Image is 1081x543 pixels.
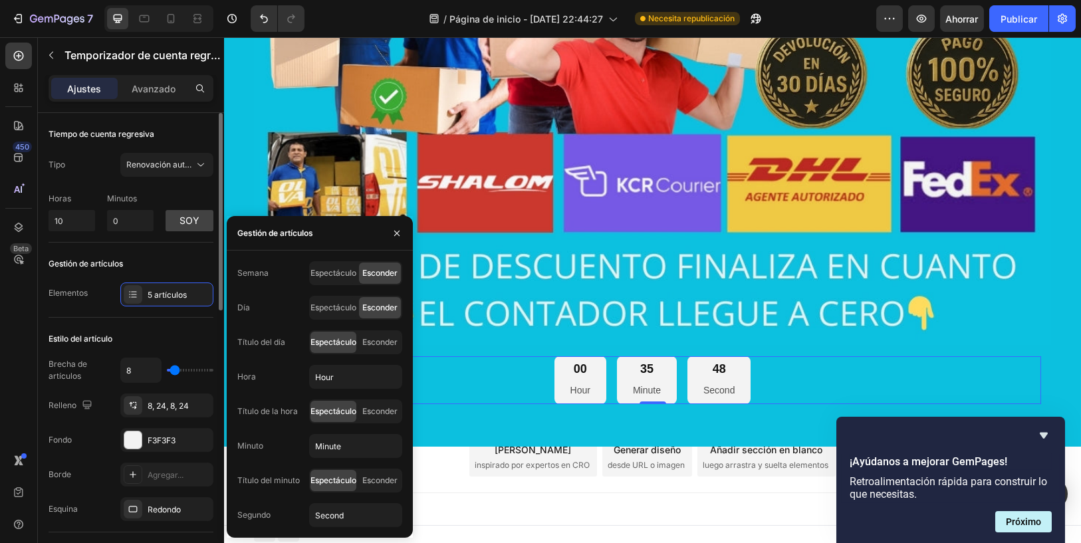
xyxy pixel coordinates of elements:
div: 48 [479,324,511,340]
font: Borde [49,469,71,479]
font: Esquina [49,504,78,514]
font: Título de la hora [237,406,298,416]
font: Redondo [148,504,181,514]
font: inspirado por expertos en CRO [251,423,366,433]
font: Esconder [362,337,398,347]
font: Hora [237,372,256,381]
div: 35 [409,324,437,340]
font: Segundo [237,510,271,520]
font: desde URL o imagen [384,423,461,433]
font: 5 artículos [148,290,187,300]
h2: ¡Ayúdanos a mejorar GemPages! [850,454,1052,470]
font: Relleno [49,400,76,410]
button: Publicar [989,5,1048,32]
font: Gestión de artículos [237,228,313,238]
font: Título del minuto [237,475,300,485]
div: ¡Ayúdanos a mejorar GemPages! [850,427,1052,532]
font: 7 [87,12,93,25]
font: Publicar [1001,13,1037,25]
div: 00 [346,324,366,340]
font: Estilo del artículo [49,334,112,344]
font: Espectáculo [310,406,356,416]
font: Tiempo de cuenta regresiva [49,129,154,139]
p: Hour [346,345,366,362]
font: Agregar... [148,470,183,480]
button: Ocultar encuesta [1036,427,1052,443]
font: ¡Ayúdanos a mejorar GemPages! [850,455,1007,468]
font: 8, 24, 8, 24 [148,401,189,411]
font: Espectáculo [310,302,356,312]
font: Necesita republicación [648,13,735,23]
button: Siguiente pregunta [995,511,1052,532]
font: Espectáculo [310,337,356,347]
button: Renovación automática [120,153,213,177]
font: Elementos [49,288,88,298]
font: Página de inicio - [DATE] 22:44:27 [449,13,603,25]
div: Countdown Timer [57,300,130,312]
font: Esconder [362,475,398,485]
font: Beta [13,244,29,253]
font: Fondo [49,435,72,445]
font: Minuto [237,441,263,451]
button: soy [166,210,213,231]
font: Esconder [362,268,398,278]
font: Avanzado [132,83,176,94]
font: Gestión de artículos [49,259,123,269]
font: / [443,13,447,25]
font: Esconder [362,302,398,312]
font: Renovación automática [126,160,215,169]
font: Espectáculo [310,268,356,278]
font: Añadir sección en blanco [487,407,599,418]
p: Second [479,345,511,362]
font: Generar diseño [390,407,457,418]
font: Semana [237,268,269,278]
font: 450 [15,142,29,152]
button: Ahorrar [940,5,984,32]
font: Horas [49,193,71,203]
input: Auto [121,358,161,382]
font: F3F3F3 [148,435,176,445]
font: soy [180,215,199,226]
iframe: Área de diseño [224,37,1081,543]
font: Tipo [49,160,65,169]
div: Deshacer/Rehacer [251,5,304,32]
font: Día [237,302,250,312]
font: Minutos [107,193,137,203]
button: 7 [5,5,99,32]
font: [PERSON_NAME] [271,407,348,418]
p: Temporizador de cuenta regresiva [64,47,221,63]
font: Retroalimentación rápida para construir lo que necesitas. [850,475,1047,500]
font: luego arrastra y suelta elementos [479,423,604,433]
font: Título del día [237,337,285,347]
font: Temporizador de cuenta regresiva [64,49,237,62]
font: Próximo [1006,516,1041,527]
font: Esconder [362,406,398,416]
font: Ahorrar [946,13,979,25]
font: Espectáculo [310,475,356,485]
font: Brecha de artículos [49,359,87,381]
font: Ajustes [68,83,102,94]
p: Minute [409,345,437,362]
